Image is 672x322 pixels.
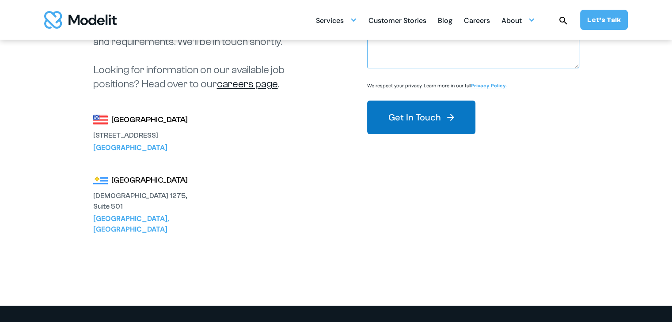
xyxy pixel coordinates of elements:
[580,10,628,30] a: Let’s Talk
[587,15,621,25] div: Let’s Talk
[388,111,441,124] div: Get In Touch
[368,13,426,30] div: Customer Stories
[111,114,188,126] div: [GEOGRAPHIC_DATA]
[111,174,188,187] div: [GEOGRAPHIC_DATA]
[217,78,278,90] a: careers page
[44,11,117,29] img: modelit logo
[93,191,190,212] div: [DEMOGRAPHIC_DATA] 1275, Suite 501
[438,13,452,30] div: Blog
[316,13,344,30] div: Services
[367,101,475,134] button: Get In Touch
[93,213,190,235] div: [GEOGRAPHIC_DATA], [GEOGRAPHIC_DATA]
[93,142,190,153] div: [GEOGRAPHIC_DATA]
[501,13,522,30] div: About
[368,11,426,29] a: Customer Stories
[464,13,490,30] div: Careers
[471,82,507,89] a: Privacy Policy.
[464,11,490,29] a: Careers
[445,112,456,123] img: arrow right
[501,11,535,29] div: About
[367,82,507,89] p: We respect your privacy. Learn more in our full
[438,11,452,29] a: Blog
[44,11,117,29] a: home
[93,130,190,141] div: [STREET_ADDRESS]
[316,11,357,29] div: Services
